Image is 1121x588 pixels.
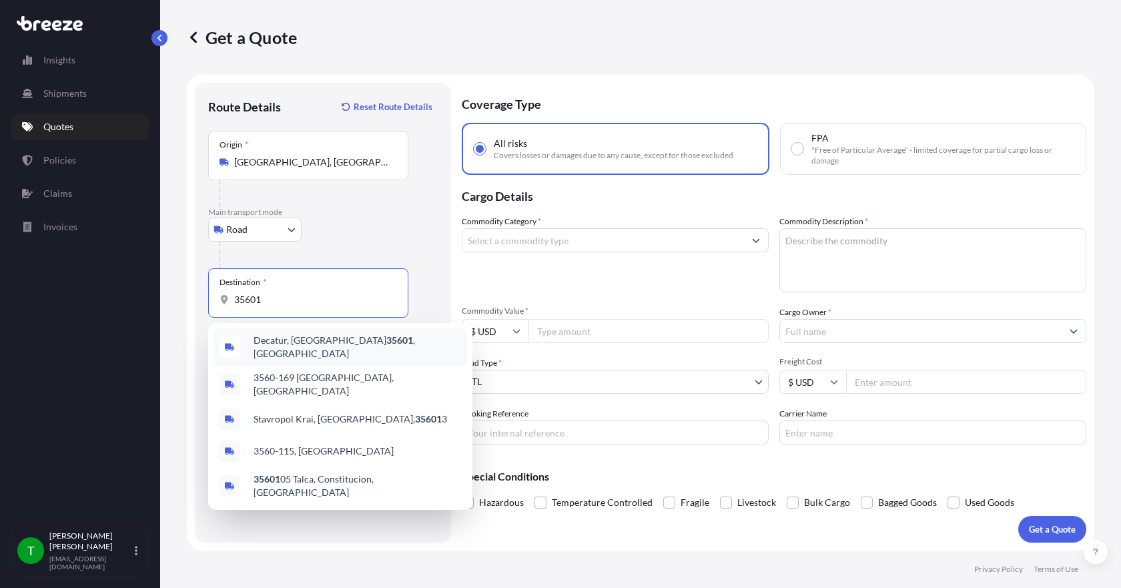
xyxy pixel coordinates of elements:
[208,323,472,510] div: Show suggestions
[49,555,132,571] p: [EMAIL_ADDRESS][DOMAIN_NAME]
[462,356,502,370] span: Load Type
[220,277,266,288] div: Destination
[208,218,302,242] button: Select transport
[846,370,1086,394] input: Enter amount
[468,375,482,388] span: LTL
[528,319,769,343] input: Type amount
[811,131,829,145] span: FPA
[737,493,776,513] span: Livestock
[220,139,248,150] div: Origin
[1034,564,1078,575] p: Terms of Use
[254,412,447,426] span: Stavropol Krai, [GEOGRAPHIC_DATA], 3
[494,137,527,150] span: All risks
[462,175,1086,215] p: Cargo Details
[462,420,769,445] input: Your internal reference
[462,306,769,316] span: Commodity Value
[462,228,744,252] input: Select a commodity type
[494,150,733,161] span: Covers losses or damages due to any cause, except for those excluded
[208,207,438,218] p: Main transport mode
[1062,319,1086,343] button: Show suggestions
[354,100,432,113] p: Reset Route Details
[43,187,72,200] p: Claims
[462,215,541,228] label: Commodity Category
[779,215,868,228] label: Commodity Description
[974,564,1023,575] p: Privacy Policy
[27,544,35,557] span: T
[254,473,462,499] span: 05 Talca, Constitucion, [GEOGRAPHIC_DATA]
[1029,523,1076,536] p: Get a Quote
[779,420,1086,445] input: Enter name
[43,220,77,234] p: Invoices
[479,493,524,513] span: Hazardous
[226,223,248,236] span: Road
[234,293,392,306] input: Destination
[415,413,442,424] b: 35601
[779,306,831,319] label: Cargo Owner
[878,493,937,513] span: Bagged Goods
[49,531,132,552] p: [PERSON_NAME] [PERSON_NAME]
[386,334,413,346] b: 35601
[254,371,462,398] span: 3560-169 [GEOGRAPHIC_DATA], [GEOGRAPHIC_DATA]
[208,99,281,115] p: Route Details
[254,445,394,458] span: 3560-115, [GEOGRAPHIC_DATA]
[811,145,1075,166] span: "Free of Particular Average" - limited coverage for partial cargo loss or damage
[804,493,850,513] span: Bulk Cargo
[462,83,1086,123] p: Coverage Type
[43,87,87,100] p: Shipments
[187,27,297,48] p: Get a Quote
[43,120,73,133] p: Quotes
[965,493,1014,513] span: Used Goods
[681,493,709,513] span: Fragile
[779,356,1086,367] span: Freight Cost
[780,319,1062,343] input: Full name
[779,407,827,420] label: Carrier Name
[462,407,528,420] label: Booking Reference
[462,471,1086,482] p: Special Conditions
[43,154,76,167] p: Policies
[254,473,280,485] b: 35601
[254,334,462,360] span: Decatur, [GEOGRAPHIC_DATA] , [GEOGRAPHIC_DATA]
[744,228,768,252] button: Show suggestions
[234,156,392,169] input: Origin
[552,493,653,513] span: Temperature Controlled
[43,53,75,67] p: Insights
